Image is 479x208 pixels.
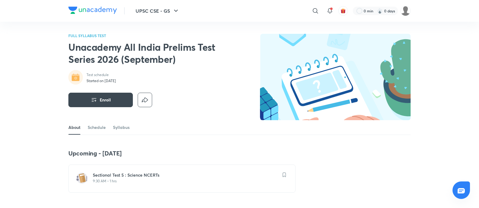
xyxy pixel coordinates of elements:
[88,120,106,135] a: Schedule
[93,172,278,178] h6: Sectional Test 5 : Science NCERTs
[113,120,130,135] a: Syllabus
[377,8,383,14] img: streak
[68,93,133,107] button: Enroll
[68,7,117,15] a: Company Logo
[100,97,111,103] span: Enroll
[132,5,183,17] button: UPSC CSE - GS
[68,7,117,14] img: Company Logo
[86,72,116,77] p: Test schedule
[283,172,286,177] img: save
[338,6,348,16] button: avatar
[76,172,88,184] img: test
[68,120,80,135] a: About
[93,179,278,184] p: 9:30 AM • 1 hrs
[68,41,223,65] h2: Unacademy All India Prelims Test Series 2026 (September)
[400,6,411,16] img: Piali K
[68,34,223,37] p: FULL SYLLABUS TEST
[68,149,296,157] h4: Upcoming - [DATE]
[340,8,346,14] img: avatar
[86,78,116,83] p: Started on [DATE]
